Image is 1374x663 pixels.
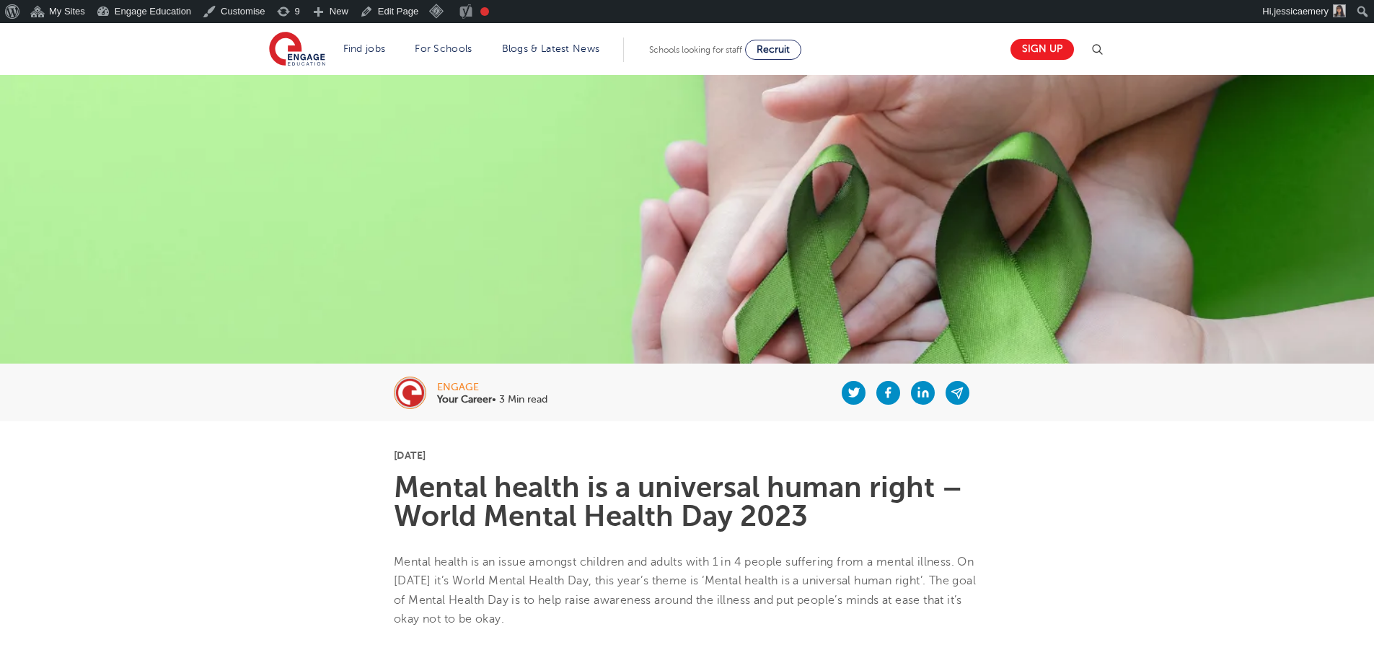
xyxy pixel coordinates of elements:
a: Recruit [745,40,801,60]
p: • 3 Min read [437,395,547,405]
a: Blogs & Latest News [502,43,600,54]
span: Schools looking for staff [649,45,742,55]
div: Focus keyphrase not set [480,7,489,16]
span: Recruit [757,44,790,55]
a: For Schools [415,43,472,54]
img: Engage Education [269,32,325,68]
b: Your Career [437,394,492,405]
p: [DATE] [394,450,980,460]
a: Sign up [1010,39,1074,60]
div: engage [437,382,547,392]
a: Find jobs [343,43,386,54]
span: Mental health is an issue amongst children and adults with 1 in 4 people suffering from a mental ... [394,556,976,625]
span: jessicaemery [1274,6,1329,17]
h1: Mental health is a universal human right – World Mental Health Day 2023 [394,473,980,531]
